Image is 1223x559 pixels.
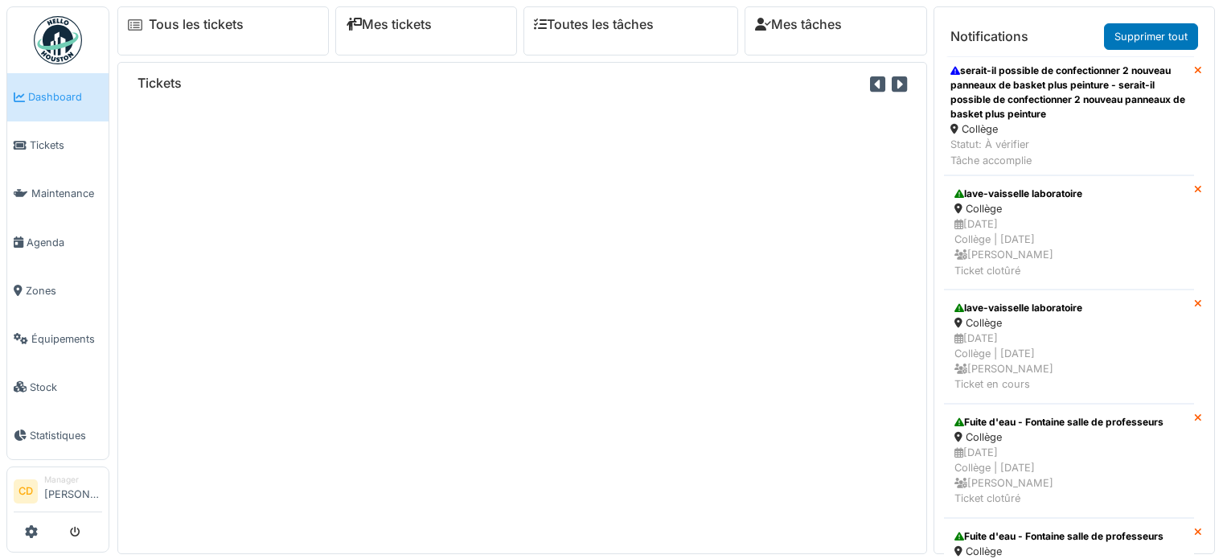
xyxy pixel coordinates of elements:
span: Maintenance [31,186,102,201]
a: serait-il possible de confectionner 2 nouveau panneaux de basket plus peinture - serait-il possib... [944,56,1194,175]
div: Collège [954,315,1184,331]
a: Tous les tickets [149,17,244,32]
a: lave-vaisselle laboratoire Collège [DATE]Collège | [DATE] [PERSON_NAME]Ticket clotûré [944,175,1194,290]
img: Badge_color-CXgf-gQk.svg [34,16,82,64]
div: [DATE] Collège | [DATE] [PERSON_NAME] Ticket en cours [954,331,1184,393]
div: Fuite d'eau - Fontaine salle de professeurs [954,529,1184,544]
a: lave-vaisselle laboratoire Collège [DATE]Collège | [DATE] [PERSON_NAME]Ticket en cours [944,290,1194,404]
div: Collège [954,430,1184,445]
div: Fuite d'eau - Fontaine salle de professeurs [954,415,1184,430]
span: Statistiques [30,428,102,443]
h6: Notifications [950,29,1028,44]
h6: Tickets [137,76,182,91]
a: Tickets [7,121,109,170]
div: lave-vaisselle laboratoire [954,301,1184,315]
span: Agenda [27,235,102,250]
span: Équipements [31,331,102,347]
a: Mes tâches [755,17,842,32]
a: Supprimer tout [1104,23,1198,50]
a: Fuite d'eau - Fontaine salle de professeurs Collège [DATE]Collège | [DATE] [PERSON_NAME]Ticket cl... [944,404,1194,518]
span: Tickets [30,138,102,153]
a: Stock [7,363,109,411]
span: Stock [30,380,102,395]
div: Collège [954,201,1184,216]
a: Équipements [7,314,109,363]
a: Statistiques [7,411,109,459]
div: Collège [950,121,1188,137]
div: Statut: À vérifier Tâche accomplie [950,137,1188,167]
li: [PERSON_NAME] [44,474,102,508]
a: CD Manager[PERSON_NAME] [14,474,102,512]
a: Toutes les tâches [534,17,654,32]
a: Agenda [7,218,109,266]
span: Zones [26,283,102,298]
a: Mes tickets [346,17,432,32]
a: Maintenance [7,170,109,218]
div: Collège [954,544,1184,559]
a: Dashboard [7,73,109,121]
li: CD [14,479,38,504]
div: [DATE] Collège | [DATE] [PERSON_NAME] Ticket clotûré [954,216,1184,278]
a: Zones [7,266,109,314]
div: lave-vaisselle laboratoire [954,187,1184,201]
div: [DATE] Collège | [DATE] [PERSON_NAME] Ticket clotûré [954,445,1184,507]
span: Dashboard [28,89,102,105]
div: serait-il possible de confectionner 2 nouveau panneaux de basket plus peinture - serait-il possib... [950,64,1188,121]
div: Manager [44,474,102,486]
